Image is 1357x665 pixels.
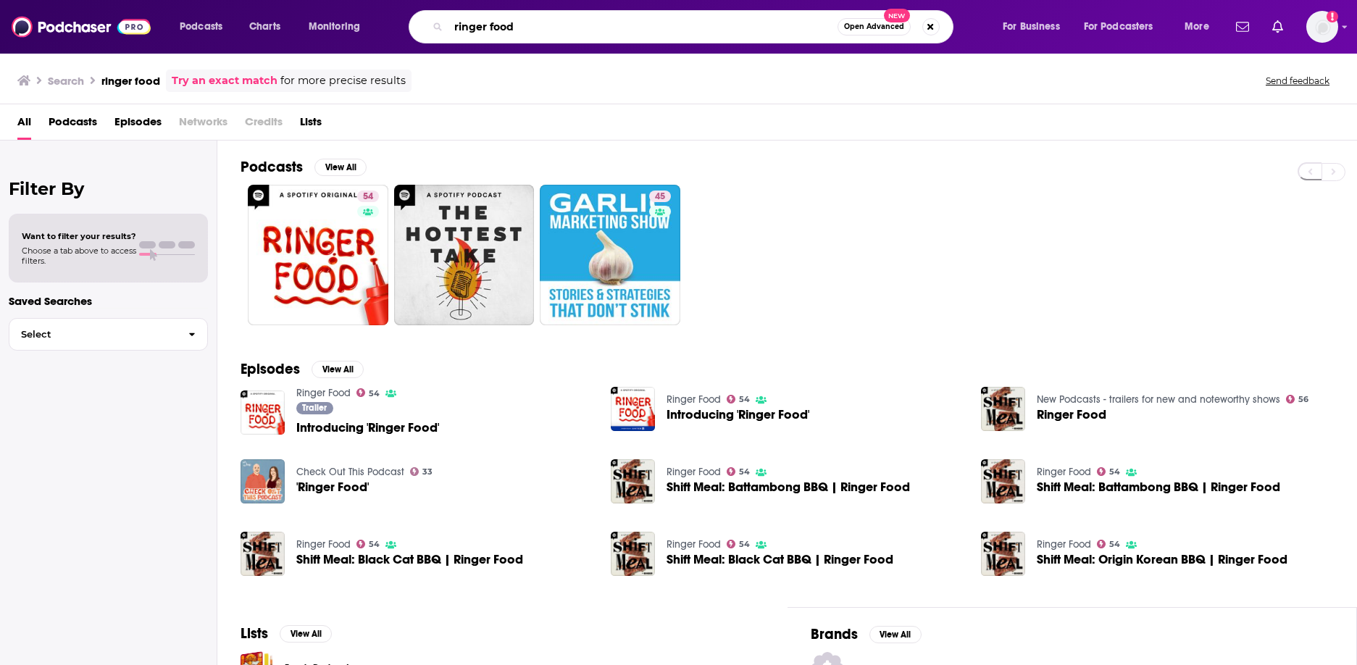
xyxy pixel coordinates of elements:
[356,388,380,397] a: 54
[280,72,406,89] span: for more precise results
[611,532,655,576] a: Shift Meal: Black Cat BBQ | Ringer Food
[296,538,351,551] a: Ringer Food
[302,403,327,412] span: Trailer
[844,23,904,30] span: Open Advanced
[241,459,285,503] img: 'Ringer Food'
[1084,17,1153,37] span: For Podcasters
[1097,467,1121,476] a: 54
[739,541,750,548] span: 54
[1261,75,1334,87] button: Send feedback
[1286,395,1309,403] a: 56
[300,110,322,140] span: Lists
[1037,553,1287,566] a: Shift Meal: Origin Korean BBQ | Ringer Food
[667,393,721,406] a: Ringer Food
[356,540,380,548] a: 54
[312,361,364,378] button: View All
[241,532,285,576] img: Shift Meal: Black Cat BBQ | Ringer Food
[727,540,751,548] a: 54
[667,481,910,493] a: Shift Meal: Battambong BBQ | Ringer Food
[241,390,285,435] img: Introducing 'Ringer Food'
[667,409,809,421] a: Introducing 'Ringer Food'
[170,15,241,38] button: open menu
[667,553,893,566] a: Shift Meal: Black Cat BBQ | Ringer Food
[739,396,750,403] span: 54
[1109,541,1120,548] span: 54
[240,15,289,38] a: Charts
[296,387,351,399] a: Ringer Food
[296,481,369,493] a: 'Ringer Food'
[369,541,380,548] span: 54
[114,110,162,140] a: Episodes
[884,9,910,22] span: New
[296,553,523,566] a: Shift Meal: Black Cat BBQ | Ringer Food
[811,625,922,643] a: BrandsView All
[811,625,858,643] h2: Brands
[422,10,967,43] div: Search podcasts, credits, & more...
[241,158,367,176] a: PodcastsView All
[838,18,911,35] button: Open AdvancedNew
[611,387,655,431] a: Introducing 'Ringer Food'
[280,625,332,643] button: View All
[314,159,367,176] button: View All
[22,246,136,266] span: Choose a tab above to access filters.
[667,466,721,478] a: Ringer Food
[369,390,380,397] span: 54
[611,459,655,503] img: Shift Meal: Battambong BBQ | Ringer Food
[727,395,751,403] a: 54
[1306,11,1338,43] span: Logged in as rowan.sullivan
[296,422,439,434] a: Introducing 'Ringer Food'
[49,110,97,140] a: Podcasts
[1327,11,1338,22] svg: Add a profile image
[727,467,751,476] a: 54
[1174,15,1227,38] button: open menu
[248,185,388,325] a: 54
[649,191,671,202] a: 45
[363,190,373,204] span: 54
[298,15,379,38] button: open menu
[1037,481,1280,493] span: Shift Meal: Battambong BBQ | Ringer Food
[739,469,750,475] span: 54
[448,15,838,38] input: Search podcasts, credits, & more...
[101,74,160,88] h3: ringer food
[1185,17,1209,37] span: More
[1306,11,1338,43] img: User Profile
[1266,14,1289,39] a: Show notifications dropdown
[981,459,1025,503] a: Shift Meal: Battambong BBQ | Ringer Food
[241,158,303,176] h2: Podcasts
[17,110,31,140] a: All
[1097,540,1121,548] a: 54
[12,13,151,41] img: Podchaser - Follow, Share and Rate Podcasts
[1037,538,1091,551] a: Ringer Food
[48,74,84,88] h3: Search
[22,231,136,241] span: Want to filter your results?
[993,15,1078,38] button: open menu
[1074,15,1174,38] button: open menu
[309,17,360,37] span: Monitoring
[9,330,177,339] span: Select
[981,387,1025,431] img: Ringer Food
[1037,393,1280,406] a: New Podcasts - trailers for new and noteworthy shows
[245,110,283,140] span: Credits
[1037,409,1106,421] a: Ringer Food
[180,17,222,37] span: Podcasts
[241,624,268,643] h2: Lists
[981,532,1025,576] img: Shift Meal: Origin Korean BBQ | Ringer Food
[1109,469,1120,475] span: 54
[410,467,433,476] a: 33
